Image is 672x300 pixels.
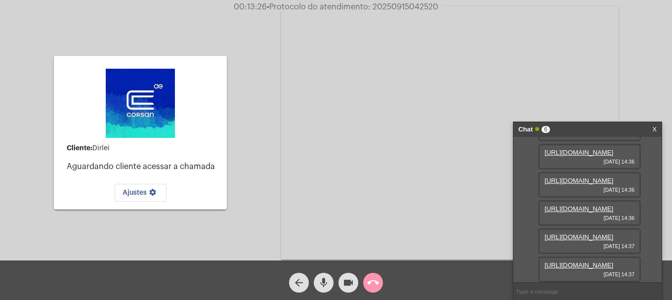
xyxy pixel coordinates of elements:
[535,127,539,131] span: Online
[267,3,269,11] span: •
[234,3,267,11] span: 00:13:26
[123,189,159,196] span: Ajustes
[542,126,550,133] span: 6
[652,122,657,137] a: X
[545,271,634,277] span: [DATE] 14:37
[367,277,379,289] mat-icon: call_end
[545,233,613,241] a: [URL][DOMAIN_NAME]
[545,261,613,269] a: [URL][DOMAIN_NAME]
[545,215,634,221] span: [DATE] 14:36
[67,162,219,171] p: Aguardando cliente acessar a chamada
[545,177,613,184] a: [URL][DOMAIN_NAME]
[147,188,159,200] mat-icon: settings
[106,69,175,138] img: d4669ae0-8c07-2337-4f67-34b0df7f5ae4.jpeg
[545,205,613,213] a: [URL][DOMAIN_NAME]
[67,144,219,152] div: Dirlei
[545,243,634,249] span: [DATE] 14:37
[518,122,533,137] strong: Chat
[545,159,634,165] span: [DATE] 14:36
[267,3,438,11] span: Protocolo do atendimento: 20250915042520
[293,277,305,289] mat-icon: arrow_back
[342,277,354,289] mat-icon: videocam
[115,184,167,202] button: Ajustes
[545,187,634,193] span: [DATE] 14:36
[67,144,92,151] strong: Cliente:
[513,283,662,300] input: Type a message
[545,149,613,156] a: [URL][DOMAIN_NAME]
[318,277,330,289] mat-icon: mic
